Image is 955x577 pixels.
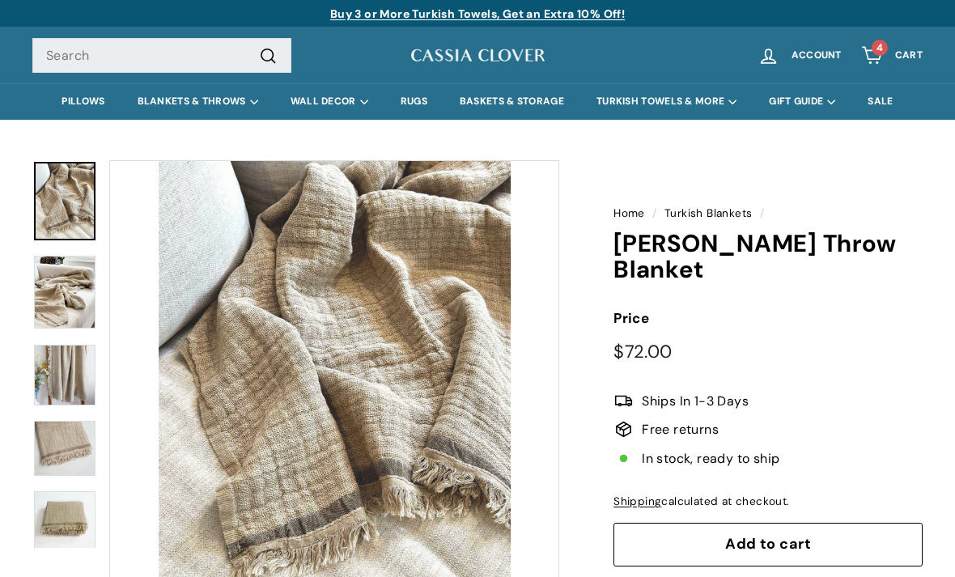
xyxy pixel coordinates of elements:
[45,83,121,120] a: PILLOWS
[748,32,851,79] a: Account
[384,83,444,120] a: RUGS
[32,38,291,74] input: Search
[34,256,95,329] a: Camilla Linen Throw Blanket
[34,491,95,548] img: Camilla Linen Throw Blanket
[642,448,779,469] span: In stock, ready to ship
[642,391,749,412] span: Ships In 1-3 Days
[444,83,580,120] a: BASKETS & STORAGE
[895,50,923,61] span: Cart
[34,421,95,477] img: Camilla Linen Throw Blanket
[274,83,384,120] summary: WALL DECOR
[613,523,923,566] button: Add to cart
[613,308,923,329] label: Price
[664,206,752,220] a: Turkish Blankets
[851,83,909,120] a: SALE
[613,494,661,508] a: Shipping
[756,206,768,220] span: /
[642,419,719,440] span: Free returns
[613,493,923,511] div: calculated at checkout.
[34,162,95,240] a: Camilla Linen Throw Blanket
[753,83,851,120] summary: GIFT GUIDE
[851,32,932,79] a: Cart
[648,206,660,220] span: /
[613,231,923,283] h1: [PERSON_NAME] Throw Blanket
[330,6,625,21] a: Buy 3 or More Turkish Towels, Get an Extra 10% Off!
[580,83,753,120] summary: TURKISH TOWELS & MORE
[121,83,274,120] summary: BLANKETS & THROWS
[613,340,672,363] span: $72.00
[876,41,883,54] span: 4
[792,50,842,61] span: Account
[613,205,923,223] nav: breadcrumbs
[613,206,645,220] a: Home
[34,421,95,476] a: Camilla Linen Throw Blanket
[34,256,95,329] img: Camilla Linen Throw Blanket
[34,345,95,405] img: Camilla Linen Throw Blanket
[725,534,811,554] span: Add to cart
